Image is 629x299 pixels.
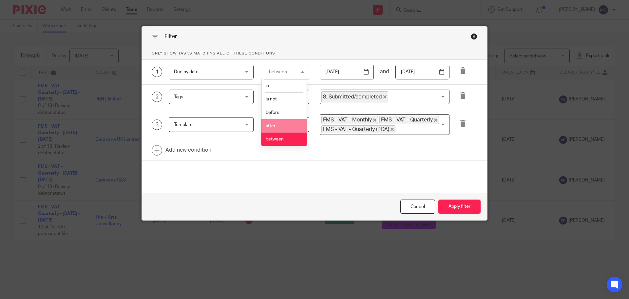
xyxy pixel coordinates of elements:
[434,118,437,122] button: Deselect FMS - VAT - Quarterly
[174,70,199,74] span: Due by date
[471,33,477,40] div: Close this dialog window
[383,95,387,98] button: Deselect 8. Submitted/completed
[174,122,193,127] span: Template
[152,92,162,102] div: 2
[320,65,374,79] input: Use the arrow keys to pick a date
[266,97,277,101] span: is not
[379,116,439,124] span: FMS - VAT - Quarterly
[152,119,162,130] div: 3
[152,67,162,77] div: 1
[395,65,449,79] input: To date
[320,90,449,104] div: Search for option
[321,116,378,124] span: FMS - VAT - Monthly
[266,84,269,88] span: is
[266,137,284,141] span: between
[320,114,449,135] div: Search for option
[438,200,481,214] button: Apply filter
[380,68,389,75] span: and
[373,118,376,122] button: Deselect FMS - VAT - Monthly
[142,47,487,60] p: Only show tasks matching all of these conditions
[321,91,388,103] span: 8. Submitted/completed
[389,91,446,103] input: Search for option
[266,110,279,115] span: before
[269,70,287,74] div: between
[164,34,177,39] span: Filter
[174,95,183,99] span: Tags
[396,125,446,133] input: Search for option
[321,125,395,133] span: FMS - VAT - Quarterly (POA)
[266,124,276,128] span: after
[391,128,394,131] button: Deselect FMS - VAT - Quarterly (POA)
[400,200,435,214] div: Close this dialog window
